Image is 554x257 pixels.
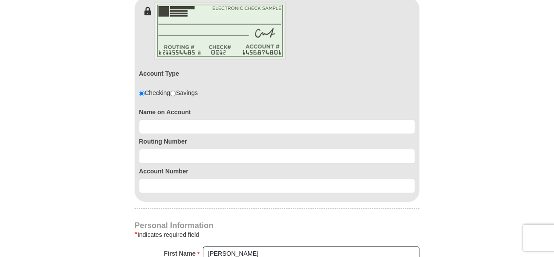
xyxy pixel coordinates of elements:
[139,69,179,78] label: Account Type
[139,108,415,116] label: Name on Account
[154,2,286,60] img: check-en.png
[135,229,419,240] div: Indicates required field
[135,222,419,229] h4: Personal Information
[139,88,198,97] div: Checking Savings
[139,167,415,176] label: Account Number
[139,137,415,146] label: Routing Number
